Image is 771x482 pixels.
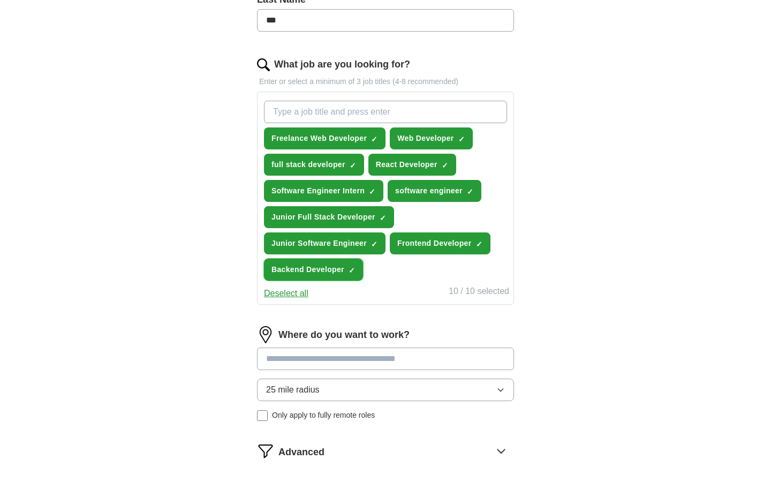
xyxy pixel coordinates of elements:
[390,232,490,254] button: Frontend Developer✓
[264,259,363,281] button: Backend Developer✓
[264,127,385,149] button: Freelance Web Developer✓
[271,212,375,223] span: Junior Full Stack Developer
[380,214,386,222] span: ✓
[278,445,324,460] span: Advanced
[264,154,364,176] button: full stack developer✓
[388,180,481,202] button: software engineer✓
[397,133,453,144] span: Web Developer
[257,379,514,401] button: 25 mile radius
[257,76,514,87] p: Enter or select a minimum of 3 job titles (4-8 recommended)
[272,410,375,421] span: Only apply to fully remote roles
[271,185,365,197] span: Software Engineer Intern
[350,161,356,170] span: ✓
[395,185,463,197] span: software engineer
[390,127,472,149] button: Web Developer✓
[264,206,394,228] button: Junior Full Stack Developer✓
[368,154,456,176] button: React Developer✓
[467,187,473,196] span: ✓
[264,101,507,123] input: Type a job title and press enter
[376,159,437,170] span: React Developer
[271,264,344,275] span: Backend Developer
[257,442,274,460] img: filter
[274,57,410,72] label: What job are you looking for?
[449,285,509,300] div: 10 / 10 selected
[442,161,448,170] span: ✓
[257,410,268,421] input: Only apply to fully remote roles
[397,238,472,249] span: Frontend Developer
[371,135,377,144] span: ✓
[271,238,367,249] span: Junior Software Engineer
[264,180,383,202] button: Software Engineer Intern✓
[264,287,308,300] button: Deselect all
[458,135,465,144] span: ✓
[369,187,375,196] span: ✓
[349,266,355,275] span: ✓
[371,240,377,248] span: ✓
[271,133,367,144] span: Freelance Web Developer
[264,232,385,254] button: Junior Software Engineer✓
[278,328,410,342] label: Where do you want to work?
[257,58,270,71] img: search.png
[266,383,320,396] span: 25 mile radius
[257,326,274,343] img: location.png
[271,159,345,170] span: full stack developer
[476,240,482,248] span: ✓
